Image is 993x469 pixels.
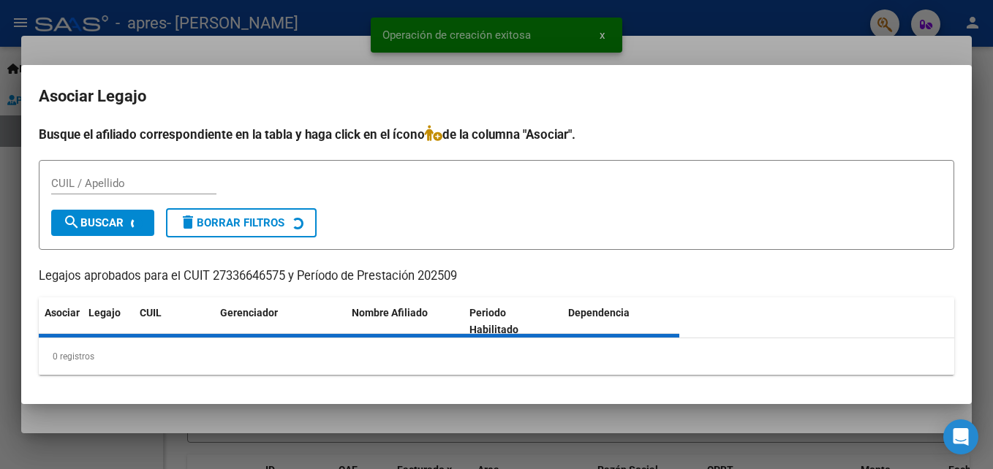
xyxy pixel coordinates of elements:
[464,297,562,346] datatable-header-cell: Periodo Habilitado
[179,216,284,229] span: Borrar Filtros
[88,307,121,319] span: Legajo
[39,267,954,286] p: Legajos aprobados para el CUIT 27336646575 y Período de Prestación 202509
[51,210,154,236] button: Buscar
[39,338,954,375] div: 0 registros
[179,213,197,231] mat-icon: delete
[214,297,346,346] datatable-header-cell: Gerenciador
[63,213,80,231] mat-icon: search
[134,297,214,346] datatable-header-cell: CUIL
[943,419,978,454] div: Open Intercom Messenger
[346,297,464,346] datatable-header-cell: Nombre Afiliado
[63,216,124,229] span: Buscar
[39,83,954,110] h2: Asociar Legajo
[352,307,428,319] span: Nombre Afiliado
[39,297,83,346] datatable-header-cell: Asociar
[39,125,954,144] h4: Busque el afiliado correspondiente en la tabla y haga click en el ícono de la columna "Asociar".
[166,208,317,237] button: Borrar Filtros
[140,307,162,319] span: CUIL
[469,307,518,335] span: Periodo Habilitado
[45,307,80,319] span: Asociar
[568,307,630,319] span: Dependencia
[83,297,134,346] datatable-header-cell: Legajo
[562,297,680,346] datatable-header-cell: Dependencia
[220,307,278,319] span: Gerenciador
